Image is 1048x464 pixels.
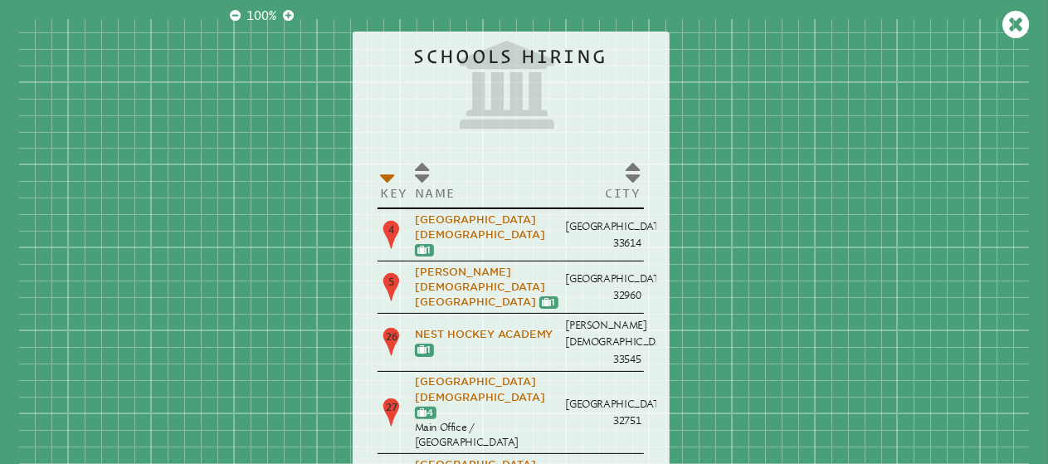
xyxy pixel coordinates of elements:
[381,219,403,251] p: 4
[417,344,431,355] a: 1
[415,266,545,308] a: [PERSON_NAME][DEMOGRAPHIC_DATA][GEOGRAPHIC_DATA]
[415,420,559,450] p: Main Office / [GEOGRAPHIC_DATA]
[415,213,545,241] a: [GEOGRAPHIC_DATA][DEMOGRAPHIC_DATA]
[415,185,559,201] p: Name
[417,244,431,256] a: 1
[417,407,433,418] a: 4
[566,396,641,430] p: [GEOGRAPHIC_DATA] 32751
[381,326,403,358] p: 26
[566,317,641,368] p: [PERSON_NAME][DEMOGRAPHIC_DATA] 33545
[243,7,280,26] p: 100%
[381,185,409,201] p: Key
[566,271,641,305] p: [GEOGRAPHIC_DATA] 32960
[381,397,403,428] p: 27
[381,271,403,303] p: 5
[415,328,553,340] a: Nest Hockey Academy
[415,375,545,403] a: [GEOGRAPHIC_DATA][DEMOGRAPHIC_DATA]
[566,218,641,252] p: [GEOGRAPHIC_DATA] 33614
[542,296,555,308] a: 1
[566,185,641,201] p: City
